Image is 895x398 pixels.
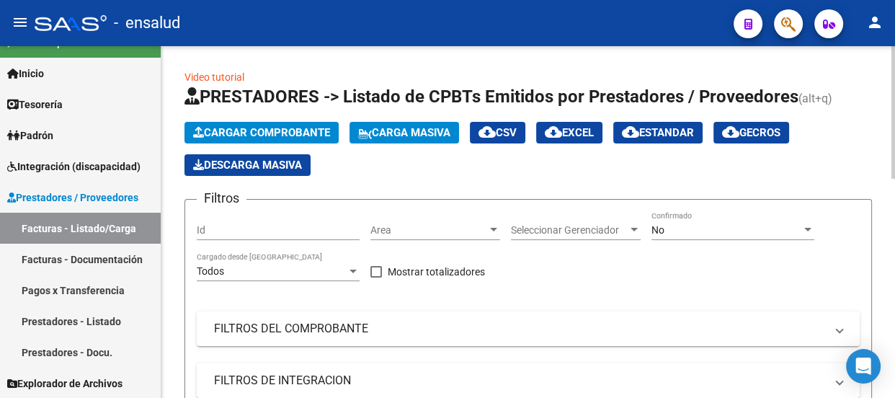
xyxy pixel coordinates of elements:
[651,224,664,236] span: No
[114,7,180,39] span: - ensalud
[184,87,798,107] span: PRESTADORES -> Listado de CPBTs Emitidos por Prestadores / Proveedores
[536,122,602,143] button: EXCEL
[193,126,330,139] span: Cargar Comprobante
[7,128,53,143] span: Padrón
[798,92,832,105] span: (alt+q)
[846,349,881,384] div: Open Intercom Messenger
[713,122,789,143] button: Gecros
[545,126,594,139] span: EXCEL
[214,373,825,389] mat-panel-title: FILTROS DE INTEGRACION
[613,122,703,143] button: Estandar
[197,265,224,277] span: Todos
[197,363,860,398] mat-expansion-panel-header: FILTROS DE INTEGRACION
[358,126,450,139] span: Carga Masiva
[545,123,562,141] mat-icon: cloud_download
[478,126,517,139] span: CSV
[388,263,485,280] span: Mostrar totalizadores
[193,159,302,172] span: Descarga Masiva
[622,123,639,141] mat-icon: cloud_download
[7,190,138,205] span: Prestadores / Proveedores
[511,224,628,236] span: Seleccionar Gerenciador
[470,122,525,143] button: CSV
[214,321,825,337] mat-panel-title: FILTROS DEL COMPROBANTE
[370,224,487,236] span: Area
[722,126,780,139] span: Gecros
[622,126,694,139] span: Estandar
[197,311,860,346] mat-expansion-panel-header: FILTROS DEL COMPROBANTE
[184,122,339,143] button: Cargar Comprobante
[12,14,29,31] mat-icon: menu
[7,376,123,392] span: Explorador de Archivos
[7,97,63,112] span: Tesorería
[7,159,141,174] span: Integración (discapacidad)
[7,66,44,81] span: Inicio
[197,188,246,208] h3: Filtros
[184,154,311,176] button: Descarga Masiva
[866,14,883,31] mat-icon: person
[722,123,739,141] mat-icon: cloud_download
[184,71,244,83] a: Video tutorial
[184,154,311,176] app-download-masive: Descarga masiva de comprobantes (adjuntos)
[478,123,496,141] mat-icon: cloud_download
[349,122,459,143] button: Carga Masiva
